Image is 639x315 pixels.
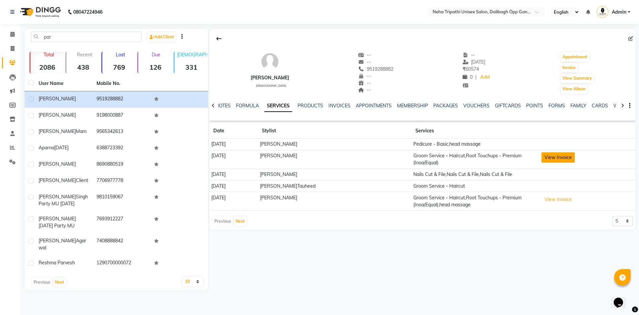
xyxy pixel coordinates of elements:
[411,180,539,192] td: Groom Service - Haircut
[561,63,577,72] button: Invoice
[411,169,539,180] td: Nails Cut & File,Nails Cut & File,Nails Cut & File
[475,74,477,81] span: |
[463,52,475,58] span: --
[39,145,54,151] span: Aparna
[264,100,292,112] a: SERVICES
[611,288,632,308] iframe: chat widget
[93,76,150,91] th: Mobile No.
[358,66,394,72] span: 9519288882
[76,128,87,134] span: Mam
[234,217,247,226] button: Next
[526,103,543,109] a: POINTS
[541,152,575,163] button: View Invoice
[93,91,150,108] td: 9519288882
[592,103,608,109] a: CARDS
[433,103,458,109] a: PACKAGES
[174,63,208,71] strong: 331
[102,63,136,71] strong: 769
[463,66,479,72] span: 60574
[93,211,150,233] td: 7693912227
[39,194,76,200] span: [PERSON_NAME]
[39,161,76,167] span: [PERSON_NAME]
[93,140,150,157] td: 6388723392
[39,216,76,222] span: [PERSON_NAME]
[76,177,88,183] span: client
[35,76,93,91] th: User Name
[463,59,486,65] span: [DATE]
[328,103,350,109] a: INVOICES
[258,150,411,169] td: [PERSON_NAME]
[209,123,258,139] th: Date
[93,255,150,272] td: 1290700000072
[73,3,103,21] b: 08047224946
[209,150,258,169] td: [DATE]
[463,74,473,80] span: 0
[54,145,69,151] span: [DATE]
[39,96,76,102] span: [PERSON_NAME]
[256,84,286,87] span: [DEMOGRAPHIC_DATA]
[209,139,258,150] td: [DATE]
[411,192,539,211] td: Groom Service - Haircut,Root Touchups - Premium (Inoa/Equal),head massage
[39,177,76,183] span: [PERSON_NAME]
[139,52,172,58] p: Due
[148,32,176,42] a: Add Client
[356,103,392,109] a: APPOINTMENTS
[39,128,76,134] span: [PERSON_NAME]
[358,87,371,93] span: --
[548,103,565,109] a: FORMS
[298,103,323,109] a: PRODUCTS
[358,59,371,65] span: --
[358,73,371,79] span: --
[212,32,226,45] div: Back to Client
[31,32,141,42] input: Search by Name/Mobile/Email/Code
[495,103,521,109] a: GIFTCARDS
[93,124,150,140] td: 9565342613
[93,189,150,211] td: 9810159067
[53,278,66,287] button: Next
[479,73,491,82] a: Add
[411,139,539,150] td: Pedicure - Basic,head massage
[177,52,208,58] p: [DEMOGRAPHIC_DATA]
[260,52,280,72] img: avatar
[251,74,289,81] div: [PERSON_NAME]
[561,74,594,83] button: View Summary
[397,103,428,109] a: MEMBERSHIP
[358,80,371,86] span: --
[258,192,411,211] td: [PERSON_NAME]
[39,238,76,244] span: [PERSON_NAME]
[138,63,172,71] strong: 126
[613,103,632,109] a: WALLET
[236,103,259,109] a: FORMULA
[258,169,411,180] td: [PERSON_NAME]
[69,52,100,58] p: Recent
[93,233,150,255] td: 7408888842
[411,123,539,139] th: Services
[597,6,608,18] img: Admin
[258,139,411,150] td: [PERSON_NAME]
[93,173,150,189] td: 7706977778
[258,123,411,139] th: Stylist
[570,103,586,109] a: FAMILY
[463,103,490,109] a: VOUCHERS
[541,194,575,205] button: View Invoice
[66,63,100,71] strong: 438
[209,192,258,211] td: [DATE]
[39,112,76,118] span: [PERSON_NAME]
[463,66,466,72] span: ₹
[30,63,64,71] strong: 2086
[358,52,371,58] span: --
[209,180,258,192] td: [DATE]
[561,52,589,62] button: Appointment
[612,9,626,16] span: Admin
[17,3,63,21] img: logo
[258,180,411,192] td: [PERSON_NAME]Tauheed
[93,157,150,173] td: 8690880519
[105,52,136,58] p: Lost
[561,84,587,94] button: View Album
[39,260,75,266] span: reshma parvesh
[411,150,539,169] td: Groom Service - Haircut,Root Touchups - Premium (Inoa/Equal)
[33,52,64,58] p: Total
[39,223,75,229] span: [DATE] party MU
[93,108,150,124] td: 9198000887
[209,169,258,180] td: [DATE]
